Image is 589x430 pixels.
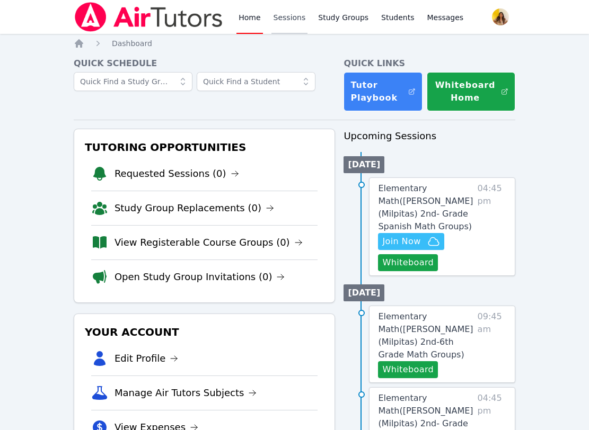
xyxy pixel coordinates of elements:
[197,72,315,91] input: Quick Find a Student
[74,2,224,32] img: Air Tutors
[378,361,438,378] button: Whiteboard
[115,351,179,366] a: Edit Profile
[115,201,274,216] a: Study Group Replacements (0)
[344,129,515,144] h3: Upcoming Sessions
[478,182,507,271] span: 04:45 pm
[344,57,515,70] h4: Quick Links
[83,138,327,157] h3: Tutoring Opportunities
[115,386,257,400] a: Manage Air Tutors Subjects
[382,235,420,248] span: Join Now
[344,156,384,173] li: [DATE]
[378,233,444,250] button: Join Now
[115,235,303,250] a: View Registerable Course Groups (0)
[427,12,464,23] span: Messages
[112,38,152,49] a: Dashboard
[74,72,192,91] input: Quick Find a Study Group
[378,183,473,231] span: Elementary Math ( [PERSON_NAME] (Milpitas) 2nd- Grade Spanish Math Groups )
[378,311,473,360] span: Elementary Math ( [PERSON_NAME] (Milpitas) 2nd-6th Grade Math Groups )
[112,39,152,48] span: Dashboard
[74,57,336,70] h4: Quick Schedule
[115,166,239,181] a: Requested Sessions (0)
[427,72,516,111] button: Whiteboard Home
[74,38,515,49] nav: Breadcrumb
[378,310,473,361] a: Elementary Math([PERSON_NAME] (Milpitas) 2nd-6th Grade Math Groups)
[378,254,438,271] button: Whiteboard
[83,322,327,342] h3: Your Account
[478,310,507,378] span: 09:45 am
[344,72,422,111] a: Tutor Playbook
[378,182,473,233] a: Elementary Math([PERSON_NAME] (Milpitas) 2nd- Grade Spanish Math Groups)
[344,284,384,301] li: [DATE]
[115,270,285,284] a: Open Study Group Invitations (0)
